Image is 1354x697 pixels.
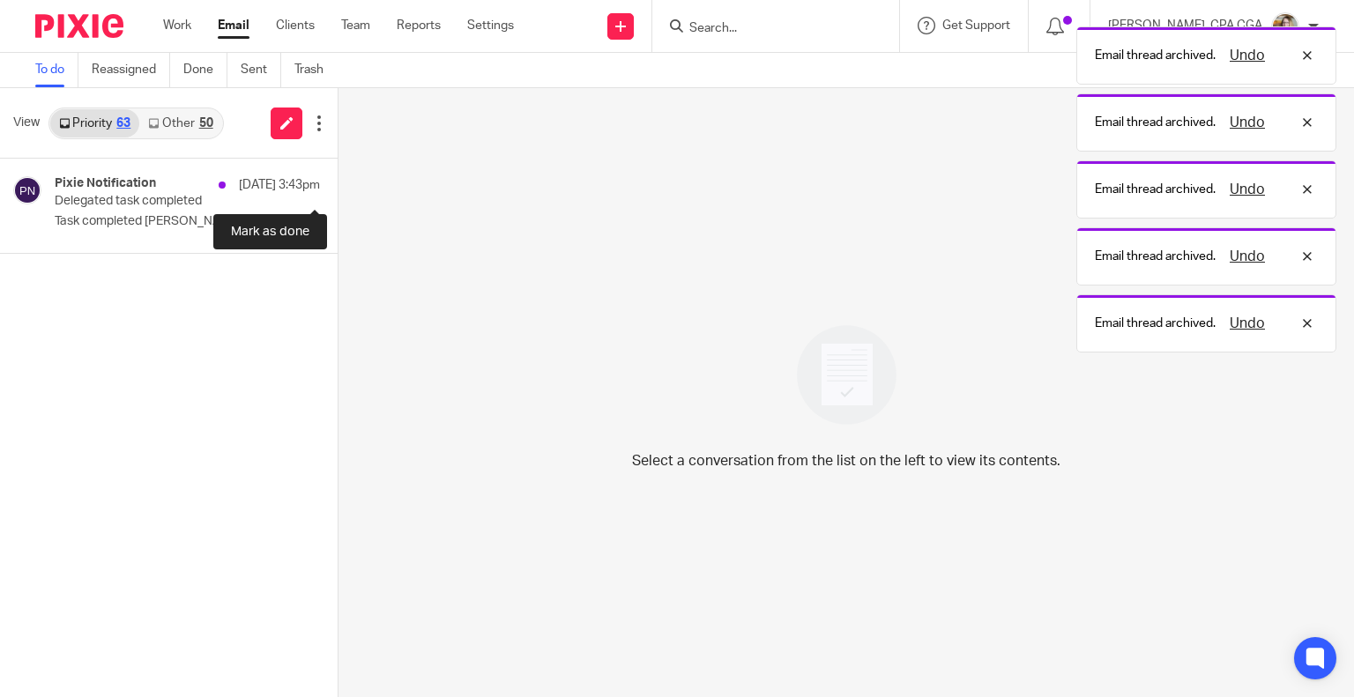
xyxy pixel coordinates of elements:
[55,214,320,229] p: Task completed [PERSON_NAME] completed a task...
[1224,179,1270,200] button: Undo
[1095,315,1216,332] p: Email thread archived.
[1271,12,1299,41] img: Chrissy%20McGale%20Bio%20Pic%201.jpg
[785,314,908,436] img: image
[13,176,41,204] img: svg%3E
[276,17,315,34] a: Clients
[35,14,123,38] img: Pixie
[467,17,514,34] a: Settings
[116,117,130,130] div: 63
[239,176,320,194] p: [DATE] 3:43pm
[1224,45,1270,66] button: Undo
[1095,248,1216,265] p: Email thread archived.
[50,109,139,137] a: Priority63
[341,17,370,34] a: Team
[241,53,281,87] a: Sent
[163,17,191,34] a: Work
[183,53,227,87] a: Done
[139,109,221,137] a: Other50
[397,17,441,34] a: Reports
[1224,112,1270,133] button: Undo
[1095,47,1216,64] p: Email thread archived.
[1224,313,1270,334] button: Undo
[13,114,40,132] span: View
[1224,246,1270,267] button: Undo
[1095,114,1216,131] p: Email thread archived.
[55,194,267,209] p: Delegated task completed
[35,53,78,87] a: To do
[218,17,249,34] a: Email
[1095,181,1216,198] p: Email thread archived.
[294,53,337,87] a: Trash
[55,176,156,191] h4: Pixie Notification
[199,117,213,130] div: 50
[92,53,170,87] a: Reassigned
[632,450,1060,471] p: Select a conversation from the list on the left to view its contents.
